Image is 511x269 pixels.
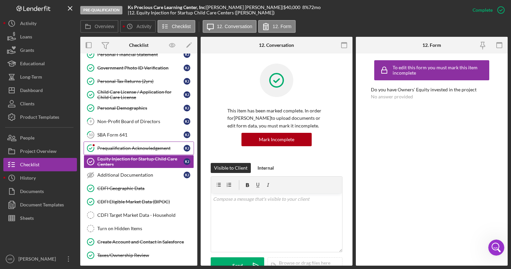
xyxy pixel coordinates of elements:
button: Documents [3,185,77,198]
button: Checklist [158,20,195,33]
div: K J [184,172,190,178]
p: How can we help? [13,70,120,82]
a: 10SBA Form 641KJ [84,128,194,142]
a: Turn on Hidden Items [84,222,194,235]
button: Educational [3,57,77,70]
button: Loans [3,30,77,43]
div: Documents [20,185,44,200]
div: People [20,131,34,146]
button: Product Templates [3,110,77,124]
label: 12. Conversation [217,24,252,29]
a: Personal Tax Returns (2yrs)KJ [84,75,194,88]
label: Checklist [172,24,191,29]
div: 8 % [302,5,309,10]
div: Clients [20,97,34,112]
div: Prequalification Acknowledgement [97,146,184,151]
div: Document Templates [20,198,64,213]
div: K J [184,131,190,138]
div: K J [184,118,190,125]
button: Clients [3,97,77,110]
a: History [3,171,77,185]
div: Equity Injection for Startup Child Care Centers [97,156,184,167]
div: No answer provided [371,94,413,99]
div: SBA Form 641 [97,132,184,138]
button: Messages [44,201,89,228]
div: Create Account and Contact in Salesforce [97,239,194,245]
div: K J [184,78,190,85]
div: K J [184,105,190,111]
label: Activity [136,24,151,29]
div: Personal Demographics [97,105,184,111]
div: [PERSON_NAME] [PERSON_NAME] | [207,5,283,10]
label: Overview [95,24,114,29]
div: CDFI Eligible Market Data (BIPOC) [97,199,194,204]
div: Educational [20,57,45,72]
a: 9Non-Profit Board of DirectorsKJ [84,115,194,128]
div: Non-Profit Board of Directors [97,119,184,124]
button: Help [89,201,134,228]
div: 12. Form [422,42,441,48]
p: Hi [PERSON_NAME] 👋 [13,48,120,70]
span: Home [15,217,30,222]
button: Checklist [3,158,77,171]
b: Ks Precious Care Learning Center, Inc [128,4,205,10]
a: CDFI Eligible Market Data (BIPOC) [84,195,194,208]
button: 12. Form [258,20,296,33]
div: CDFI Target Market Data - Household [97,212,194,218]
div: Pre-Qualification [80,6,122,14]
div: 12. Conversation [259,42,294,48]
div: Government Photo ID Verification [97,65,184,71]
button: Overview [80,20,118,33]
a: People [3,131,77,145]
div: K J [184,145,190,152]
div: Grants [20,43,34,59]
button: Activity [120,20,156,33]
button: Activity [3,17,77,30]
div: | 12. Equity Injection for Startup Child Care Centers ([PERSON_NAME]) [128,10,275,15]
button: Document Templates [3,198,77,211]
div: To edit this form you must mark this item incomplete [393,65,487,76]
div: Internal [258,163,274,173]
button: Project Overview [3,145,77,158]
div: Personal Financial Statement [97,52,184,57]
div: Personal Tax Returns (2yrs) [97,79,184,84]
img: Profile image for Christina [91,11,104,24]
a: Dashboard [3,84,77,97]
div: Turn on Hidden Items [97,226,194,231]
div: Checklist [20,158,39,173]
a: Personal DemographicsKJ [84,101,194,115]
div: CDFI Geographic Data [97,186,194,191]
button: Sheets [3,211,77,225]
div: Activity [20,17,36,32]
div: K J [184,51,190,58]
iframe: Intercom live chat [488,240,504,256]
span: Help [106,217,117,222]
div: Checklist [129,42,148,48]
a: Government Photo ID VerificationKJ [84,61,194,75]
div: Complete [473,3,493,17]
div: K J [184,65,190,71]
button: Long-Term [3,70,77,84]
div: Taxes/Ownership Review [97,253,194,258]
a: Prequalification AcknowledgementKJ [84,142,194,155]
button: Internal [254,163,277,173]
div: Child Care License / Application for Child Care License [97,89,184,100]
div: History [20,171,36,186]
a: Create Account and Contact in Salesforce [84,235,194,249]
a: Equity Injection for Startup Child Care CentersKJ [84,155,194,168]
div: [PERSON_NAME] [17,252,60,267]
div: Project Overview [20,145,57,160]
img: Profile image for Allison [78,11,92,24]
div: K J [184,91,190,98]
div: | [128,5,207,10]
a: Child Care License / Application for Child Care LicenseKJ [84,88,194,101]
